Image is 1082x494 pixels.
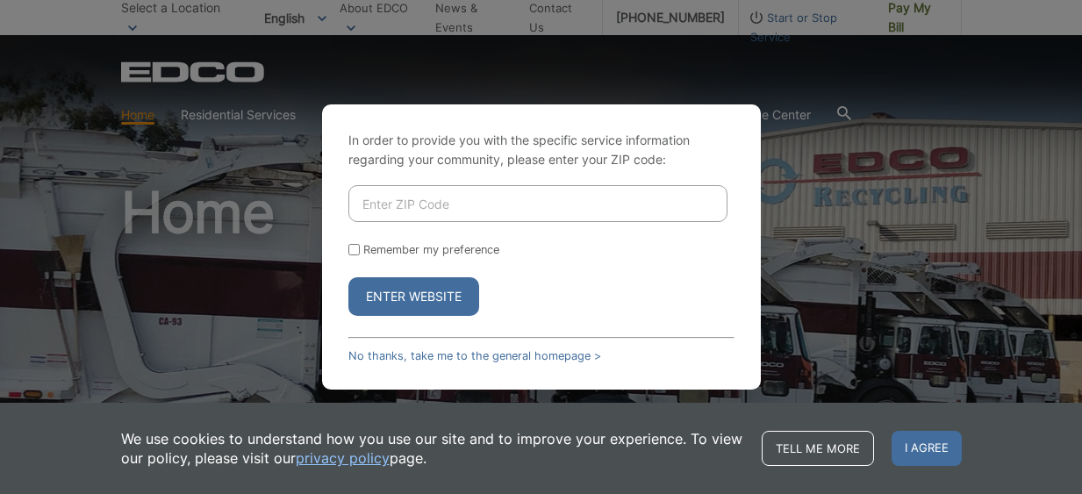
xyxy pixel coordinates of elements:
[892,431,962,466] span: I agree
[348,277,479,316] button: Enter Website
[762,431,874,466] a: Tell me more
[348,349,601,362] a: No thanks, take me to the general homepage >
[348,185,727,222] input: Enter ZIP Code
[348,131,734,169] p: In order to provide you with the specific service information regarding your community, please en...
[121,429,744,468] p: We use cookies to understand how you use our site and to improve your experience. To view our pol...
[363,243,499,256] label: Remember my preference
[296,448,390,468] a: privacy policy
